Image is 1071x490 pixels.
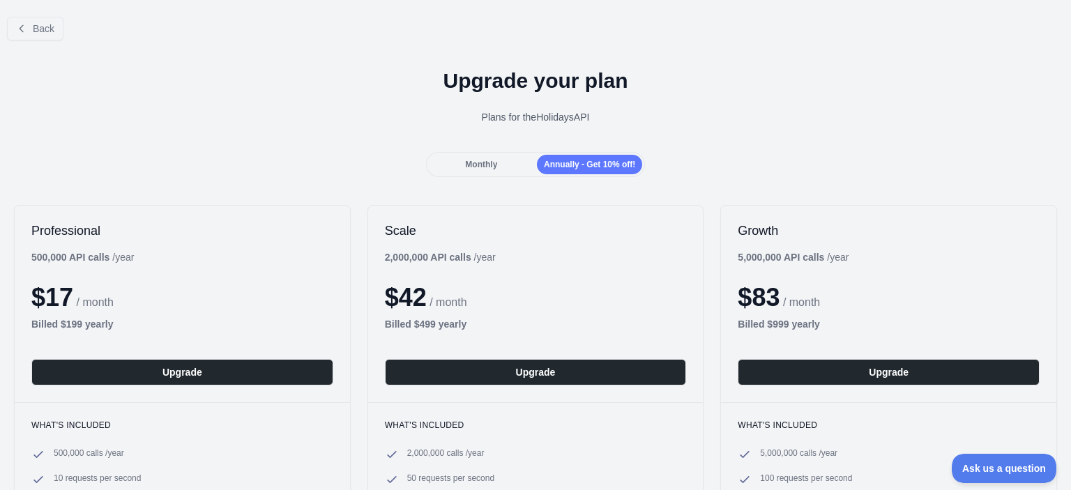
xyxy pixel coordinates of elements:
[385,250,496,264] div: / year
[738,283,780,312] span: $ 83
[385,252,471,263] b: 2,000,000 API calls
[738,252,824,263] b: 5,000,000 API calls
[738,222,1040,239] h2: Growth
[952,454,1057,483] iframe: Toggle Customer Support
[385,222,687,239] h2: Scale
[738,250,849,264] div: / year
[385,283,427,312] span: $ 42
